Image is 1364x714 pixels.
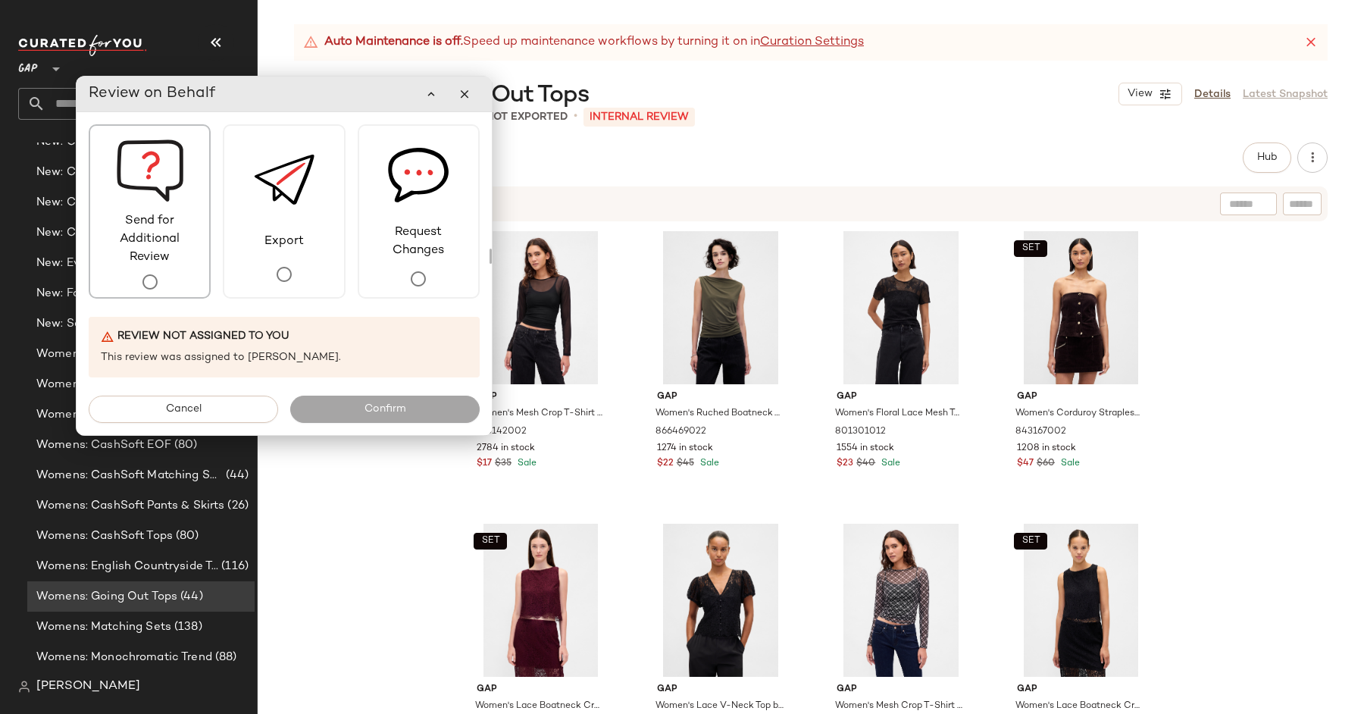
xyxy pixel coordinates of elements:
[36,618,171,636] span: Womens: Matching Sets
[645,524,797,677] img: cn60331385.jpg
[101,350,341,365] span: This review was assigned to [PERSON_NAME].
[171,437,198,454] span: (80)
[657,390,785,404] span: Gap
[465,524,617,677] img: cn60517941.jpg
[1243,142,1291,173] button: Hub
[1058,459,1080,468] span: Sale
[388,126,449,224] img: svg%3e
[837,457,853,471] span: $23
[1015,700,1143,713] span: Women's Lace Boatneck Crop Shell Top by Gap Black Size S
[36,649,212,666] span: Womens: Monochromatic Trend
[835,407,963,421] span: Women's Floral Lace Mesh Top by Gap True Black Size S
[645,231,797,384] img: cn60545024.jpg
[36,255,177,272] span: New: Everyday Essentials
[36,346,185,363] span: Womens: Americana Trend
[474,533,507,550] button: SET
[117,329,289,344] span: Review not assigned to you
[477,457,492,471] span: $17
[697,459,719,468] span: Sale
[1017,457,1034,471] span: $47
[36,467,223,484] span: Womens: CashSoft Matching Sets
[677,457,694,471] span: $45
[655,425,706,439] span: 866469022
[1127,88,1153,100] span: View
[856,457,875,471] span: $40
[1017,683,1145,697] span: Gap
[36,376,215,393] span: Womens: CashSoft Accessories
[835,425,886,439] span: 801301012
[495,457,511,471] span: $35
[515,459,537,468] span: Sale
[1256,152,1278,164] span: Hub
[583,108,695,127] p: INTERNAL REVIEW
[1194,86,1231,102] a: Details
[486,109,568,125] p: Not Exported
[254,233,314,251] span: Export
[1005,231,1157,384] img: cn60633483.jpg
[477,683,605,697] span: Gap
[1015,425,1066,439] span: 843167002
[36,497,224,515] span: Womens: CashSoft Pants & Skirts
[303,33,864,52] div: Speed up maintenance workflows by turning it on in
[1037,457,1055,471] span: $60
[1015,407,1143,421] span: Women's Corduroy Strapless Crop Vest by Gap [PERSON_NAME] Size XL
[36,528,173,545] span: Womens: CashSoft Tops
[224,497,249,515] span: (26)
[655,407,784,421] span: Women's Ruched Boatneck Top by Gap Black [PERSON_NAME] Green Size XS
[657,442,713,456] span: 1274 in stock
[36,224,172,242] span: New: CashSoft Womens
[574,108,577,126] span: •
[824,231,977,384] img: cn59737472.jpg
[36,164,149,181] span: New: CashSoft Girls
[36,678,140,696] span: [PERSON_NAME]
[835,700,963,713] span: Women's Mesh Crop T-Shirt by Gap Black Plaid Size XS
[1017,442,1076,456] span: 1208 in stock
[837,390,965,404] span: Gap
[18,52,38,79] span: GAP
[760,33,864,52] a: Curation Settings
[837,442,894,456] span: 1554 in stock
[1017,390,1145,404] span: Gap
[171,618,202,636] span: (138)
[1005,524,1157,677] img: cn60484749.jpg
[36,406,192,424] span: Womens: CashSoft Dresses
[36,588,177,606] span: Womens: Going Out Tops
[475,700,603,713] span: Women's Lace Boatneck Crop Shell Top by Gap Tuscan Red Size S
[477,442,535,456] span: 2784 in stock
[359,224,478,260] span: Request Changes
[36,285,144,302] span: New: Family Photos
[36,194,153,211] span: New: CashSoft Mens
[655,700,784,713] span: Women's Lace V-Neck Top by Gap True Black Size XS
[18,681,30,693] img: svg%3e
[254,126,314,233] img: svg%3e
[177,588,203,606] span: (44)
[1014,533,1047,550] button: SET
[837,683,965,697] span: Gap
[1021,243,1040,254] span: SET
[657,457,674,471] span: $22
[218,558,249,575] span: (116)
[824,524,977,677] img: cn59988367.jpg
[477,390,605,404] span: Gap
[1021,536,1040,546] span: SET
[475,407,603,421] span: Women's Mesh Crop T-Shirt by Gap Black Size XXL
[657,683,785,697] span: Gap
[36,315,193,333] span: New: Seasonal Celebrations
[212,649,237,666] span: (88)
[480,536,499,546] span: SET
[36,558,218,575] span: Womens: English Countryside Trend
[18,35,147,56] img: cfy_white_logo.C9jOOHJF.svg
[324,33,463,52] strong: Auto Maintenance is off.
[475,425,527,439] span: 833142002
[1118,83,1182,105] button: View
[223,467,249,484] span: (44)
[173,528,199,545] span: (80)
[1014,240,1047,257] button: SET
[36,437,171,454] span: Womens: CashSoft EOF
[878,459,900,468] span: Sale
